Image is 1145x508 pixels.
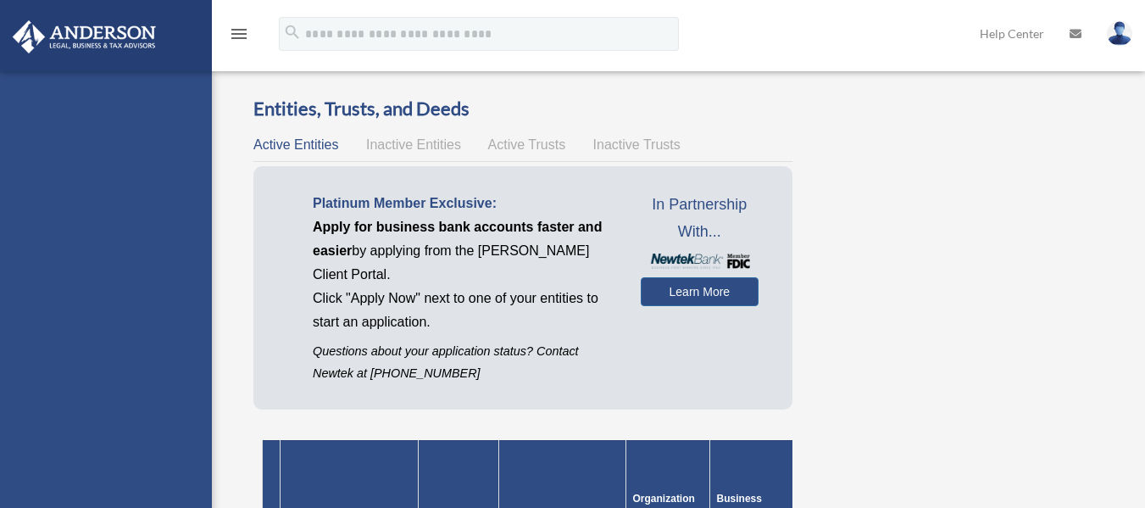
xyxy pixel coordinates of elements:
span: Inactive Trusts [593,137,681,152]
h3: Entities, Trusts, and Deeds [253,96,792,122]
i: menu [229,24,249,44]
p: Click "Apply Now" next to one of your entities to start an application. [313,287,615,334]
img: Anderson Advisors Platinum Portal [8,20,161,53]
img: NewtekBankLogoSM.png [649,254,750,268]
span: Active Trusts [488,137,566,152]
span: Apply for business bank accounts faster and easier [313,220,602,258]
p: Platinum Member Exclusive: [313,192,615,215]
img: User Pic [1107,21,1132,46]
a: Learn More [641,277,759,306]
span: Active Entities [253,137,338,152]
span: In Partnership With... [641,192,759,245]
span: Inactive Entities [366,137,461,152]
a: menu [229,30,249,44]
i: search [283,23,302,42]
p: by applying from the [PERSON_NAME] Client Portal. [313,215,615,287]
p: Questions about your application status? Contact Newtek at [PHONE_NUMBER] [313,341,615,383]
